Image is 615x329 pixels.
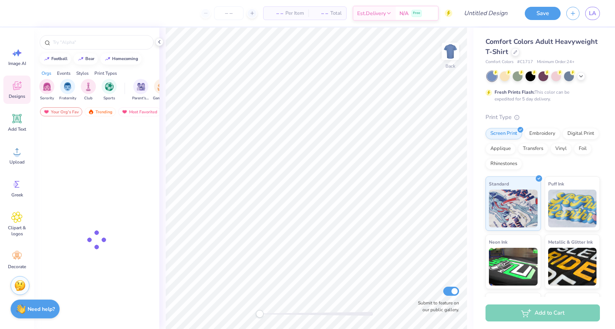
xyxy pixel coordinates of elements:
button: filter button [59,79,76,101]
a: LA [585,7,600,20]
span: Sorority [40,96,54,101]
img: Neon Ink [489,248,538,286]
img: Sorority Image [43,82,51,91]
span: Neon Ink [489,238,507,246]
div: Trending [85,107,116,116]
img: Parent's Weekend Image [137,82,145,91]
span: Glow in the Dark Ink [489,296,532,304]
span: Water based Ink [548,296,583,304]
span: – – [268,9,283,17]
img: Metallic & Glitter Ink [548,248,597,286]
strong: Need help? [28,306,55,313]
div: homecoming [112,57,138,61]
span: Upload [9,159,25,165]
span: Parent's Weekend [132,96,150,101]
div: filter for Sports [102,79,117,101]
div: Events [57,70,71,77]
button: filter button [132,79,150,101]
span: Image AI [8,60,26,66]
strong: Fresh Prints Flash: [495,89,535,95]
span: Greek [11,192,23,198]
span: Game Day [153,96,170,101]
img: Club Image [84,82,92,91]
img: most_fav.gif [122,109,128,114]
span: Total [330,9,342,17]
div: Print Types [94,70,117,77]
div: filter for Game Day [153,79,170,101]
div: This color can be expedited for 5 day delivery. [495,89,587,102]
div: Print Type [486,113,600,122]
div: Foil [574,143,592,154]
img: trend_line.gif [78,57,84,61]
span: # C1717 [517,59,533,65]
div: Styles [76,70,89,77]
span: Decorate [8,264,26,270]
div: Your Org's Fav [40,107,82,116]
img: trend_line.gif [44,57,50,61]
div: Accessibility label [256,310,264,318]
button: filter button [102,79,117,101]
img: Sports Image [105,82,114,91]
div: Embroidery [524,128,560,139]
div: filter for Sorority [39,79,54,101]
input: Try "Alpha" [52,39,149,46]
img: trend_line.gif [105,57,111,61]
span: Sports [103,96,115,101]
span: Puff Ink [548,180,564,188]
button: filter button [81,79,96,101]
span: Club [84,96,92,101]
input: – – [214,6,244,20]
span: Comfort Colors Adult Heavyweight T-Shirt [486,37,598,56]
div: Most Favorited [118,107,161,116]
button: Save [525,7,561,20]
span: Est. Delivery [357,9,386,17]
input: Untitled Design [458,6,513,21]
img: Fraternity Image [63,82,72,91]
button: filter button [39,79,54,101]
span: – – [313,9,328,17]
div: filter for Club [81,79,96,101]
div: football [51,57,68,61]
span: Free [413,11,420,16]
span: Minimum Order: 24 + [537,59,575,65]
div: Back [445,63,455,70]
div: Digital Print [563,128,599,139]
div: Rhinestones [486,158,522,170]
img: Game Day Image [157,82,166,91]
span: Add Text [8,126,26,132]
img: Standard [489,190,538,227]
button: filter button [153,79,170,101]
img: most_fav.gif [43,109,49,114]
div: Screen Print [486,128,522,139]
span: Clipart & logos [5,225,29,237]
span: Metallic & Glitter Ink [548,238,593,246]
div: Vinyl [550,143,572,154]
button: homecoming [100,53,142,65]
span: Comfort Colors [486,59,513,65]
img: Back [443,44,458,59]
span: Standard [489,180,509,188]
div: Applique [486,143,516,154]
div: filter for Fraternity [59,79,76,101]
label: Submit to feature on our public gallery. [414,300,459,313]
span: Designs [9,93,25,99]
div: bear [85,57,94,61]
img: trending.gif [88,109,94,114]
button: bear [74,53,98,65]
div: filter for Parent's Weekend [132,79,150,101]
span: N/A [399,9,408,17]
div: Orgs [42,70,51,77]
div: Transfers [518,143,548,154]
span: Fraternity [59,96,76,101]
span: Per Item [285,9,304,17]
button: football [40,53,71,65]
img: Puff Ink [548,190,597,227]
span: LA [589,9,596,18]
